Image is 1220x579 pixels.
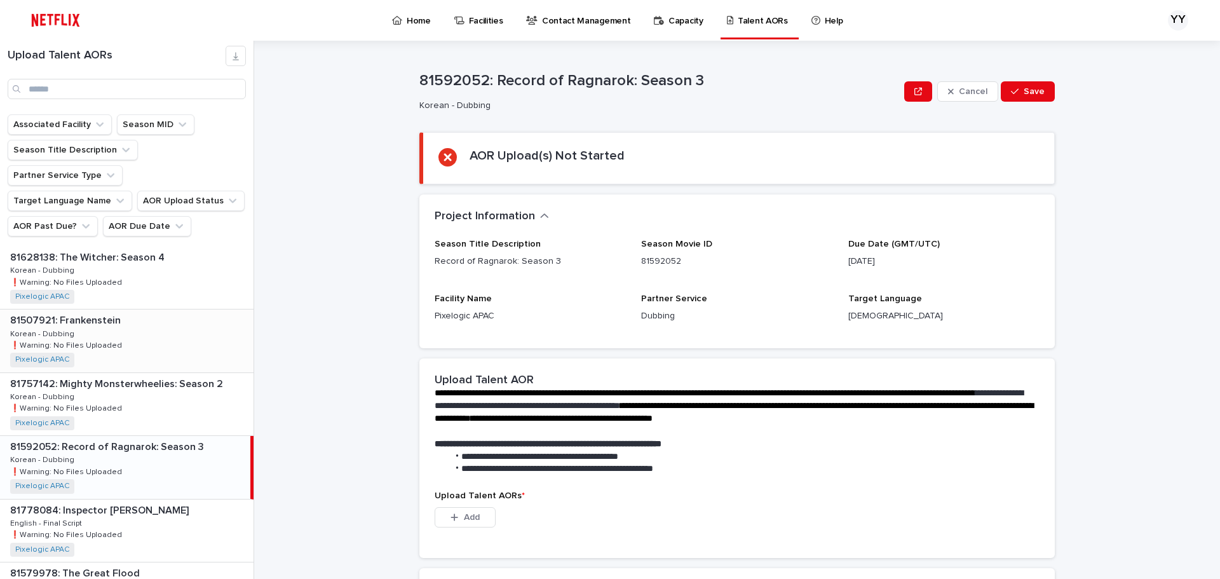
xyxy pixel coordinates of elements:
p: ❗️Warning: No Files Uploaded [10,402,125,413]
a: Pixelogic APAC [15,419,69,428]
p: Pixelogic APAC [435,310,626,323]
button: Season Title Description [8,140,138,160]
p: ❗️Warning: No Files Uploaded [10,276,125,287]
span: Season Movie ID [641,240,712,249]
p: Record of Ragnarok: Season 3 [435,255,626,268]
span: Add [464,513,480,522]
p: Dubbing [641,310,832,323]
span: Season Title Description [435,240,541,249]
p: 81628138: The Witcher: Season 4 [10,249,167,264]
p: [DEMOGRAPHIC_DATA] [848,310,1040,323]
button: Save [1001,81,1055,102]
p: Korean - Dubbing [10,327,77,339]
p: ❗️Warning: No Files Uploaded [10,465,125,477]
button: AOR Past Due? [8,216,98,236]
button: Season MID [117,114,194,135]
button: Project Information [435,210,549,224]
h2: Upload Talent AOR [435,374,534,388]
a: Pixelogic APAC [15,545,69,554]
span: Due Date (GMT/UTC) [848,240,940,249]
span: Upload Talent AORs [435,491,525,500]
input: Search [8,79,246,99]
p: 81778084: Inspector [PERSON_NAME] [10,502,191,517]
p: Korean - Dubbing [10,264,77,275]
p: ❗️Warning: No Files Uploaded [10,339,125,350]
span: Partner Service [641,294,707,303]
button: Cancel [937,81,998,102]
p: 81592052: Record of Ragnarok: Season 3 [419,72,899,90]
button: Add [435,507,496,528]
a: Pixelogic APAC [15,355,69,364]
a: Pixelogic APAC [15,292,69,301]
h1: Upload Talent AORs [8,49,226,63]
p: 81507921: Frankenstein [10,312,123,327]
div: YY [1168,10,1188,31]
p: 81592052 [641,255,832,268]
button: AOR Due Date [103,216,191,236]
button: Target Language Name [8,191,132,211]
button: AOR Upload Status [137,191,245,211]
h2: AOR Upload(s) Not Started [470,148,625,163]
button: Partner Service Type [8,165,123,186]
p: 81757142: Mighty Monsterwheelies: Season 2 [10,376,226,390]
p: 81592052: Record of Ragnarok: Season 3 [10,439,207,453]
p: Korean - Dubbing [419,100,894,111]
p: ❗️Warning: No Files Uploaded [10,528,125,540]
p: English - Final Script [10,517,85,528]
span: Target Language [848,294,922,303]
p: Korean - Dubbing [10,390,77,402]
a: Pixelogic APAC [15,482,69,491]
p: Korean - Dubbing [10,453,77,465]
p: [DATE] [848,255,1040,268]
span: Facility Name [435,294,492,303]
span: Save [1024,87,1045,96]
img: ifQbXi3ZQGMSEF7WDB7W [25,8,86,33]
span: Cancel [959,87,987,96]
button: Associated Facility [8,114,112,135]
h2: Project Information [435,210,535,224]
